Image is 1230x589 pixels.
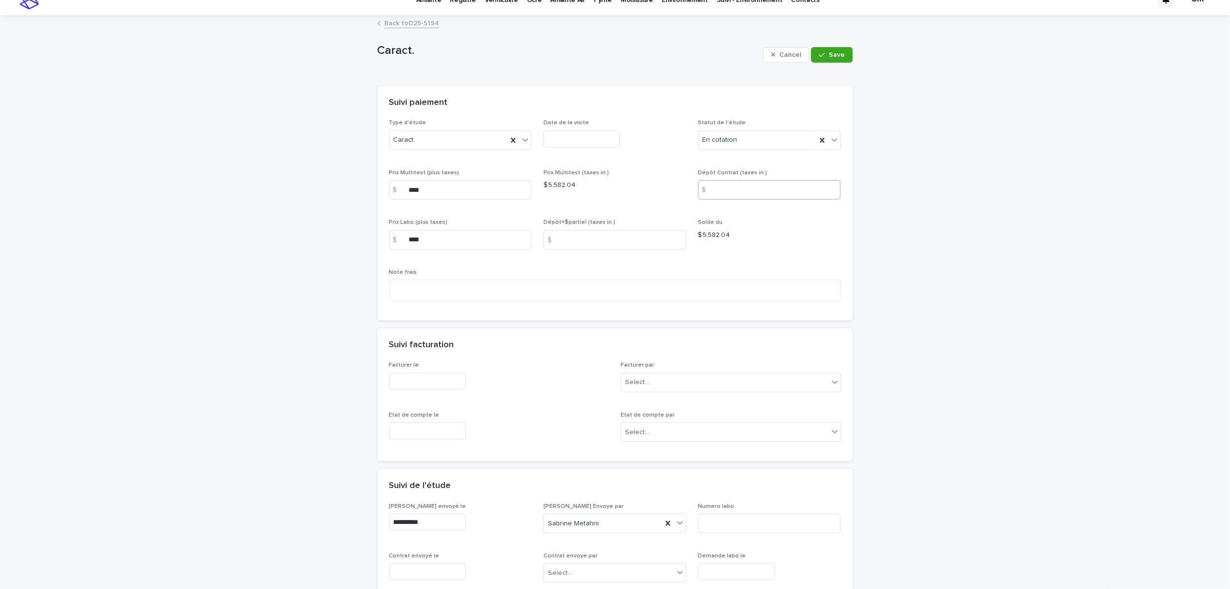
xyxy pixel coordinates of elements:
span: Etat de compte par [621,412,675,418]
button: Cancel [763,47,810,63]
span: Save [829,51,845,58]
span: Sabrine Metahni [548,519,599,529]
span: [PERSON_NAME] Envoye par [543,504,623,509]
span: Dépôt Contrat (taxes in.) [698,170,768,176]
div: Select... [625,427,650,438]
span: Facturer le [389,362,419,368]
span: Type d'étude [389,120,426,126]
button: Save [811,47,853,63]
span: Prix Multitest (taxes in.) [543,170,609,176]
h2: Suivi paiement [389,98,448,108]
div: $ [389,230,409,250]
span: Caract. [394,135,415,145]
span: Contrat envoye par [543,553,597,559]
h2: Suivi de l'étude [389,481,451,491]
p: $ 5,582.04 [543,180,687,190]
div: Select... [548,568,572,578]
span: Dépôt+$partiel (taxes in.) [543,219,615,225]
span: En cotation [703,135,738,145]
span: Etat de compte le [389,412,440,418]
a: Back toD25-5194 [385,17,440,28]
span: [PERSON_NAME] envoyé le [389,504,466,509]
span: Contrat envoyé le [389,553,440,559]
span: Date de la visite [543,120,589,126]
div: Select... [625,377,650,387]
span: Note frais [389,269,417,275]
span: Statut de l'étude [698,120,746,126]
div: $ [543,230,563,250]
div: $ [389,180,409,200]
div: $ [698,180,718,200]
span: Solde du [698,219,723,225]
span: Prix Multitest (plus taxes) [389,170,459,176]
p: $ 5,582.04 [698,230,841,240]
h2: Suivi facturation [389,340,454,351]
span: Cancel [779,51,801,58]
span: Facturer par [621,362,655,368]
span: Demande labo le [698,553,746,559]
span: Numero labo [698,504,735,509]
p: Caract. [377,44,759,58]
span: Prix Labo (plus taxes) [389,219,448,225]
